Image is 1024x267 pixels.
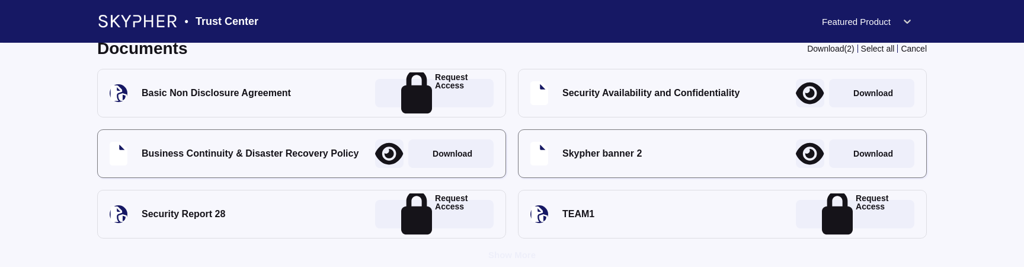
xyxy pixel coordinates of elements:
div: Show More [488,250,536,259]
div: Documents [97,40,187,57]
div: TEAM1 [562,208,594,220]
div: Basic Non Disclosure Agreement [142,87,291,99]
span: • [185,16,188,27]
p: Download [433,150,472,158]
p: Request Access [435,194,468,235]
div: Skypher banner 2 [562,148,642,160]
div: Cancel [901,44,927,53]
p: Download [853,150,893,158]
img: Company Banner [97,9,178,33]
p: Request Access [856,194,888,235]
div: Download(2) [807,44,857,53]
div: Security Availability and Confidentiality [562,87,740,99]
div: Security Report 28 [142,208,225,220]
div: Select all [861,44,898,53]
p: Request Access [435,73,468,114]
span: Trust Center [196,16,258,27]
div: Business Continuity & Disaster Recovery Policy [142,148,359,160]
p: Download [853,89,893,97]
